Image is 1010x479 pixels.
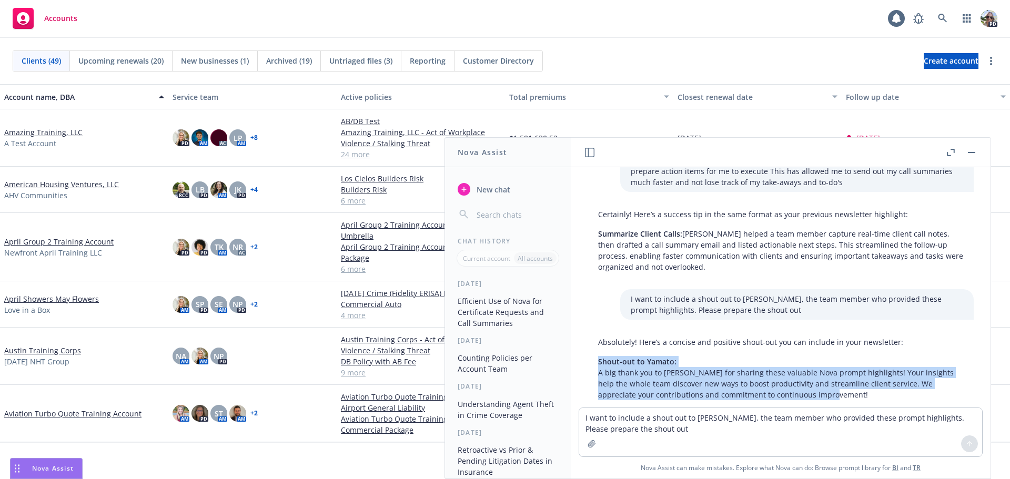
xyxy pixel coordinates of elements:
a: 4 more [341,310,501,321]
img: photo [210,129,227,146]
a: + 2 [250,410,258,416]
a: TR [913,463,921,472]
span: NP [214,351,224,362]
a: American Housing Ventures, LLC [4,179,119,190]
a: April Group 2 Training Account - Commercial Package [341,241,501,263]
img: photo [191,129,208,146]
span: Upcoming renewals (20) [78,55,164,66]
a: 6 more [341,263,501,274]
a: 24 more [341,149,501,160]
a: Search [932,8,953,29]
button: Total premiums [505,84,673,109]
span: NP [233,299,243,310]
span: [DATE] [856,133,880,144]
img: photo [173,239,189,256]
button: Service team [168,84,337,109]
div: [DATE] [445,336,571,345]
a: Create account [924,53,978,69]
img: photo [229,405,246,422]
img: photo [173,296,189,313]
span: Accounts [44,14,77,23]
p: I want to include a shout out to [PERSON_NAME], the team member who provided these prompt highlig... [631,293,963,315]
p: [PERSON_NAME] helped a team member capture real-time client call notes, then drafted a call summa... [598,228,963,272]
a: Accounts [8,4,82,33]
input: Search chats [474,207,558,222]
span: New businesses (1) [181,55,249,66]
span: $1,591,630.52 [509,133,558,144]
div: [DATE] [445,428,571,437]
img: photo [981,10,997,27]
span: A Test Account [4,138,56,149]
button: Closest renewal date [673,84,842,109]
a: + 2 [250,244,258,250]
a: AB/DB Test [341,116,501,127]
a: Aviation Turbo Quote Training Account - Airport General Liability [341,391,501,413]
button: Counting Policies per Account Team [453,349,562,378]
span: [DATE] NHT Group [4,356,69,367]
a: April Group 2 Training Account - Commercial Umbrella [341,219,501,241]
img: photo [173,181,189,198]
a: Amazing Training, LLC [4,127,83,138]
span: Reporting [410,55,446,66]
span: Summarize Client Calls: [598,229,682,239]
h1: Nova Assist [458,147,507,158]
a: + 8 [250,135,258,141]
div: Follow up date [846,91,994,103]
p: A big thank you to [PERSON_NAME] for sharing these valuable Nova prompt highlights! Your insights... [598,356,963,400]
span: NR [233,241,243,252]
span: NA [176,351,186,362]
span: SP [196,299,205,310]
a: [DATE] Crime (Fidelity ERISA) Renewal [341,288,501,299]
span: Customer Directory [463,55,534,66]
span: [DATE] [678,133,701,144]
a: + 4 [250,187,258,193]
a: Report a Bug [908,8,929,29]
div: [DATE] [445,382,571,391]
p: All accounts [518,254,553,263]
button: Active policies [337,84,505,109]
div: Account name, DBA [4,91,153,103]
span: Love in a Box [4,304,50,315]
span: Untriaged files (3) [329,55,392,66]
a: 6 more [341,195,501,206]
a: Austin Training Corps - Act of Workplace Violence / Stalking Threat [341,334,501,356]
a: DB Policy with AB Fee [341,356,501,367]
img: photo [210,181,227,198]
button: Understanding Agent Theft in Crime Coverage [453,395,562,424]
span: Nova Assist [32,464,74,473]
span: Nova Assist can make mistakes. Explore what Nova can do: Browse prompt library for and [575,457,986,478]
span: LB [196,184,205,195]
span: JK [235,184,241,195]
img: photo [191,405,208,422]
a: April Group 2 Training Account [4,236,114,247]
img: photo [191,239,208,256]
a: more [985,55,997,67]
a: Aviation Turbo Quote Training Account - Commercial Package [341,413,501,435]
img: photo [173,405,189,422]
a: Switch app [956,8,977,29]
span: LP [234,133,243,144]
p: Certainly! Here’s a success tip in the same format as your previous newsletter highlight: [598,209,963,220]
button: Efficient Use of Nova for Certificate Requests and Call Summaries [453,292,562,332]
span: SE [215,299,223,310]
a: BI [892,463,898,472]
p: Absolutely! Here’s a concise and positive shout-out you can include in your newsletter: [598,337,963,348]
div: Drag to move [11,458,24,478]
button: New chat [453,180,562,199]
span: Shout-out to Yamato: [598,356,676,366]
a: 9 more [341,367,501,378]
span: ST [215,408,223,419]
div: Service team [173,91,332,103]
a: Aviation Turbo Quote Training Account [4,408,142,419]
div: Closest renewal date [678,91,826,103]
span: Archived (19) [266,55,312,66]
a: Commercial Auto [341,299,501,310]
span: AHV Communities [4,190,67,201]
span: Create account [924,51,978,71]
a: April Showers May Flowers [4,293,99,304]
img: photo [191,348,208,364]
img: photo [173,129,189,146]
span: TK [215,241,224,252]
button: Nova Assist [10,458,83,479]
